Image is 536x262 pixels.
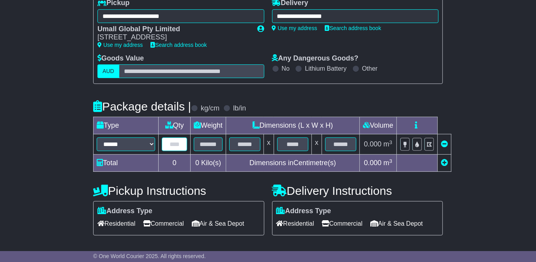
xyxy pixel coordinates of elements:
sup: 3 [389,139,393,145]
label: lb/in [233,104,246,113]
a: Search address book [325,25,381,31]
span: Residential [276,217,314,230]
span: © One World Courier 2025. All rights reserved. [93,253,206,259]
td: x [264,134,274,155]
span: Residential [97,217,135,230]
span: 0.000 [364,140,382,148]
td: Type [94,117,159,134]
div: Umall Global Pty Limited [97,25,249,34]
span: 0 [195,159,199,167]
sup: 3 [389,158,393,164]
h4: Package details | [93,100,191,113]
td: x [311,134,322,155]
td: Dimensions (L x W x H) [226,117,359,134]
a: Use my address [272,25,317,31]
h4: Delivery Instructions [272,184,443,197]
label: Any Dangerous Goods? [272,54,359,63]
span: Air & Sea Depot [370,217,423,230]
td: Weight [191,117,226,134]
td: Volume [359,117,396,134]
span: 0.000 [364,159,382,167]
a: Remove this item [441,140,448,148]
label: Address Type [276,207,331,216]
h4: Pickup Instructions [93,184,264,197]
a: Search address book [150,42,207,48]
a: Use my address [97,42,143,48]
label: kg/cm [201,104,219,113]
td: Qty [159,117,191,134]
label: No [282,65,290,72]
span: Air & Sea Depot [192,217,244,230]
label: AUD [97,64,119,78]
span: m [384,159,393,167]
td: Dimensions in Centimetre(s) [226,155,359,172]
span: Commercial [143,217,184,230]
label: Address Type [97,207,152,216]
td: Kilo(s) [191,155,226,172]
a: Add new item [441,159,448,167]
td: Total [94,155,159,172]
label: Goods Value [97,54,144,63]
label: Lithium Battery [305,65,347,72]
div: [STREET_ADDRESS] [97,33,249,42]
td: 0 [159,155,191,172]
span: Commercial [322,217,363,230]
span: m [384,140,393,148]
label: Other [362,65,378,72]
